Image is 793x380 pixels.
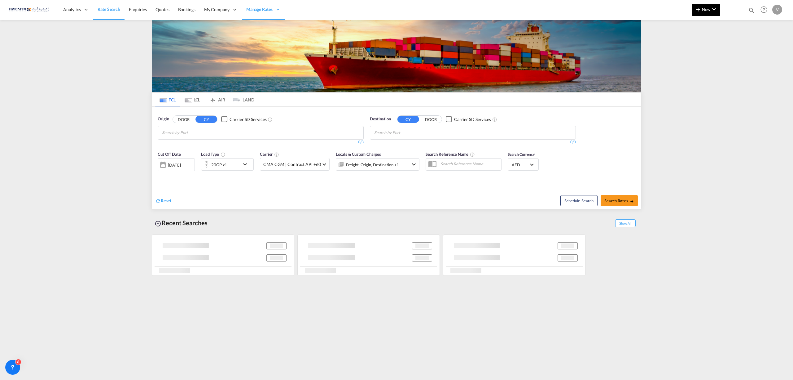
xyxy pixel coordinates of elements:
input: Chips input. [374,128,433,138]
span: Manage Rates [246,6,273,12]
md-checkbox: Checkbox No Ink [446,116,491,123]
div: icon-refreshReset [155,198,171,204]
span: Cut Off Date [158,152,181,157]
md-icon: icon-backup-restore [154,220,162,227]
div: V [772,5,782,15]
span: Origin [158,116,169,122]
md-icon: Unchecked: Search for CY (Container Yard) services for all selected carriers.Checked : Search for... [268,117,273,122]
md-icon: icon-chevron-down [241,161,252,168]
div: OriginDOOR CY Checkbox No InkUnchecked: Search for CY (Container Yard) services for all selected ... [152,107,641,209]
md-select: Select Currency: د.إ AEDUnited Arab Emirates Dirham [511,160,535,169]
span: Show All [615,219,636,227]
md-icon: The selected Trucker/Carrierwill be displayed in the rate results If the rates are from another f... [274,152,279,157]
md-icon: icon-information-outline [221,152,226,157]
input: Search Reference Name [437,159,501,168]
img: LCL+%26+FCL+BACKGROUND.png [152,20,641,92]
span: Search Reference Name [426,152,475,157]
div: Carrier SD Services [230,116,266,123]
div: [DATE] [158,158,195,171]
div: Freight Origin Destination Factory Stuffing [346,160,399,169]
span: Quotes [156,7,169,12]
span: Help [759,4,769,15]
md-chips-wrap: Chips container with autocompletion. Enter the text area, type text to search, and then use the u... [373,126,436,138]
div: 20GP x1icon-chevron-down [201,158,254,171]
span: Search Currency [508,152,535,157]
span: Bookings [178,7,195,12]
span: CMA CGM | Contract API +60 [263,161,321,168]
md-icon: Unchecked: Search for CY (Container Yard) services for all selected carriers.Checked : Search for... [492,117,497,122]
span: AED [512,162,529,168]
img: c67187802a5a11ec94275b5db69a26e6.png [9,3,51,17]
span: Reset [161,198,171,203]
span: Locals & Custom Charges [336,152,381,157]
md-checkbox: Checkbox No Ink [221,116,266,123]
md-icon: icon-plus 400-fg [694,6,702,13]
md-tab-item: AIR [205,93,230,106]
button: DOOR [173,116,195,123]
md-chips-wrap: Chips container with autocompletion. Enter the text area, type text to search, and then use the u... [161,126,223,138]
button: Note: By default Schedule search will only considerorigin ports, destination ports and cut off da... [560,195,598,206]
md-icon: icon-arrow-right [630,199,634,203]
md-tab-item: FCL [155,93,180,106]
span: Destination [370,116,391,122]
button: CY [397,116,419,123]
div: icon-magnify [748,7,755,16]
div: 20GP x1 [211,160,227,169]
div: Freight Origin Destination Factory Stuffingicon-chevron-down [336,158,419,171]
md-tab-item: LCL [180,93,205,106]
input: Chips input. [162,128,221,138]
span: Rate Search [98,7,120,12]
div: [DATE] [168,162,181,168]
button: icon-plus 400-fgNewicon-chevron-down [692,4,720,16]
span: Enquiries [129,7,147,12]
md-icon: icon-magnify [748,7,755,14]
div: 0/3 [158,140,364,145]
span: My Company [204,7,230,13]
div: Recent Searches [152,216,210,230]
md-icon: icon-chevron-down [710,6,718,13]
div: Carrier SD Services [454,116,491,123]
button: Search Ratesicon-arrow-right [601,195,638,206]
span: Search Rates [604,198,634,203]
span: Carrier [260,152,279,157]
span: Analytics [63,7,81,13]
md-icon: icon-airplane [209,96,217,101]
span: Load Type [201,152,226,157]
button: CY [195,116,217,123]
md-pagination-wrapper: Use the left and right arrow keys to navigate between tabs [155,93,254,106]
md-icon: Your search will be saved by the below given name [470,152,475,157]
button: DOOR [420,116,442,123]
div: 0/3 [370,140,576,145]
md-icon: icon-refresh [155,198,161,204]
md-icon: icon-chevron-down [410,161,418,168]
md-datepicker: Select [158,171,162,179]
div: Help [759,4,772,16]
md-tab-item: LAND [230,93,254,106]
span: New [694,7,718,12]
